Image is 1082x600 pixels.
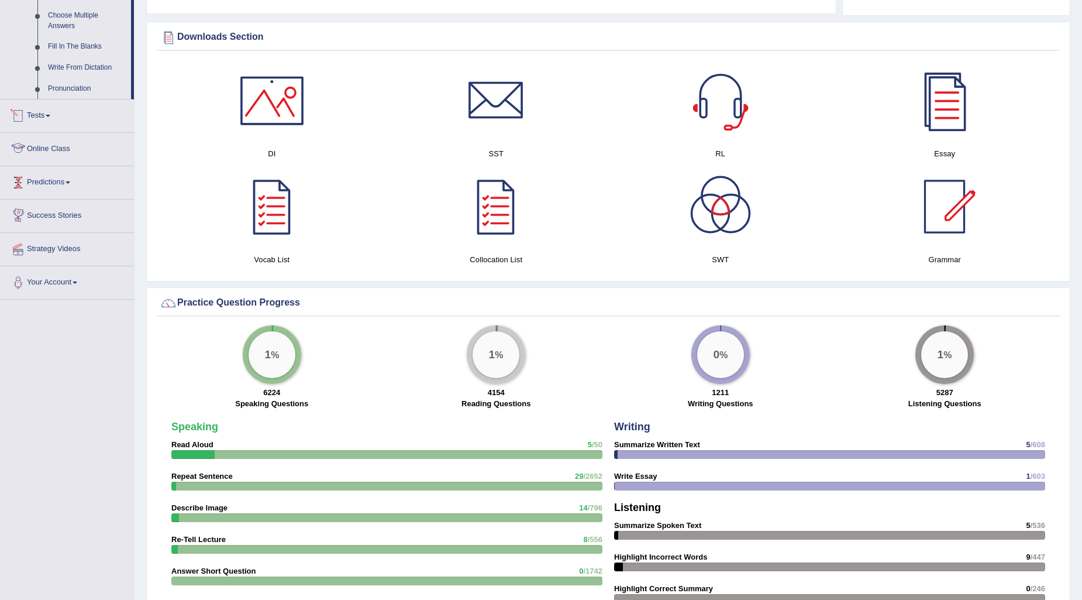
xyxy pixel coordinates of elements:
[839,148,1052,160] h4: Essay
[488,388,505,397] strong: 4154
[614,421,650,433] strong: Writing
[588,535,602,544] span: /556
[43,5,131,36] a: Choose Multiple Answers
[473,331,519,378] div: %
[614,148,827,160] h4: RL
[579,503,587,512] span: 14
[166,148,378,160] h4: DI
[160,29,1057,46] div: Downloads Section
[43,78,131,100] a: Pronunciation
[908,398,981,409] label: Listening Questions
[936,388,953,397] strong: 5287
[688,398,753,409] label: Writing Questions
[160,294,1057,312] div: Practice Question Progress
[171,440,213,449] strong: Read Aloud
[697,331,744,378] div: %
[264,348,271,361] big: 1
[1026,521,1030,530] span: 5
[390,253,603,266] h4: Collocation List
[1031,553,1045,561] span: /447
[166,253,378,266] h4: Vocab List
[938,348,944,361] big: 1
[171,472,233,481] strong: Repeat Sentence
[614,521,701,530] strong: Summarize Spoken Text
[171,535,226,544] strong: Re-Tell Lecture
[1031,521,1045,530] span: /536
[1031,472,1045,481] span: /603
[461,398,530,409] label: Reading Questions
[1026,553,1030,561] span: 9
[588,503,602,512] span: /796
[1,100,134,129] a: Tests
[579,567,583,575] span: 0
[1,200,134,229] a: Success Stories
[1,133,134,162] a: Online Class
[583,567,602,575] span: /1742
[249,331,295,378] div: %
[588,440,592,449] span: 5
[171,567,256,575] strong: Answer Short Question
[592,440,602,449] span: /50
[1026,584,1030,593] span: 0
[263,388,280,397] strong: 6224
[1026,472,1030,481] span: 1
[235,398,308,409] label: Speaking Questions
[614,253,827,266] h4: SWT
[583,472,602,481] span: /2652
[839,253,1052,266] h4: Grammar
[614,440,700,449] strong: Summarize Written Text
[614,584,713,593] strong: Highlight Correct Summary
[43,36,131,57] a: Fill In The Blanks
[614,502,661,513] strong: Listening
[489,348,495,361] big: 1
[43,57,131,78] a: Write From Dictation
[712,388,729,397] strong: 1211
[614,472,657,481] strong: Write Essay
[614,553,707,561] strong: Highlight Incorrect Words
[171,421,218,433] strong: Speaking
[583,535,587,544] span: 8
[390,148,603,160] h4: SST
[713,348,719,361] big: 0
[1,166,134,196] a: Predictions
[1,266,134,296] a: Your Account
[1026,440,1030,449] span: 5
[1031,584,1045,593] span: /246
[171,503,228,512] strong: Describe Image
[921,331,968,378] div: %
[575,472,583,481] span: 29
[1031,440,1045,449] span: /608
[1,233,134,262] a: Strategy Videos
